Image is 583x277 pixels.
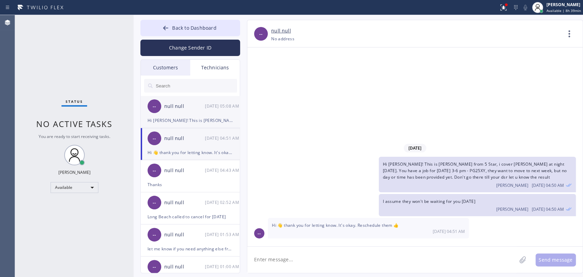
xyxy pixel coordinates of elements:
[271,27,291,35] a: null null
[148,116,233,124] div: Hi [PERSON_NAME]! This is [PERSON_NAME] from 5 Star, I cover [PERSON_NAME] [DATE] at night. U had...
[58,169,91,175] div: [PERSON_NAME]
[148,213,233,221] div: Long Beach called to cancel for [DATE]
[164,135,205,142] div: null null
[51,182,98,193] div: Available
[148,245,233,253] div: let me know if you need anything else from me [DATE] I will be heading home
[141,60,190,75] div: Customers
[153,263,156,271] span: --
[379,157,576,192] div: 09/04/2025 9:50 AM
[205,198,240,206] div: 09/03/2025 9:52 AM
[172,25,216,31] span: Back to Dashboard
[532,206,564,212] span: [DATE] 04:50 AM
[153,167,156,175] span: --
[140,40,240,56] button: Change Sender ID
[205,134,240,142] div: 09/04/2025 9:51 AM
[153,135,156,142] span: --
[205,263,240,271] div: 09/03/2025 9:00 AM
[258,230,261,237] span: --
[404,144,426,152] span: [DATE]
[148,149,233,156] div: Hi 👋 thank you for letting know. It's okay. Reschedule them 👍
[164,199,205,207] div: null null
[383,161,567,180] span: Hi [PERSON_NAME]! This is [PERSON_NAME] from 5 Star, i cover [PERSON_NAME] at night [DATE]. You h...
[148,181,233,189] div: Thanks
[36,118,112,129] span: No active tasks
[164,102,205,110] div: null null
[536,253,576,266] button: Send message
[39,134,110,139] span: You are ready to start receiving tasks.
[546,8,581,13] span: Available | 8h 39min
[153,231,156,239] span: --
[66,99,83,104] span: Status
[140,20,240,36] button: Back to Dashboard
[383,198,475,204] span: I assume they won't be waiting for you [DATE]
[272,222,399,228] span: Hi 👋 thank you for letting know. It's okay. Reschedule them 👍
[153,199,156,207] span: --
[268,218,469,238] div: 09/04/2025 9:51 AM
[190,60,240,75] div: Technicians
[271,35,294,43] div: No address
[205,166,240,174] div: 09/04/2025 9:43 AM
[153,102,156,110] span: --
[433,228,465,234] span: [DATE] 04:51 AM
[164,167,205,175] div: null null
[532,182,564,188] span: [DATE] 04:50 AM
[164,231,205,239] div: null null
[520,3,530,12] button: Mute
[259,30,263,38] span: --
[155,79,237,93] input: Search
[205,102,240,110] div: 09/04/2025 9:08 AM
[546,2,581,8] div: [PERSON_NAME]
[496,182,528,188] span: [PERSON_NAME]
[379,194,576,216] div: 09/04/2025 9:50 AM
[164,263,205,271] div: null null
[205,231,240,238] div: 09/03/2025 9:53 AM
[496,206,528,212] span: [PERSON_NAME]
